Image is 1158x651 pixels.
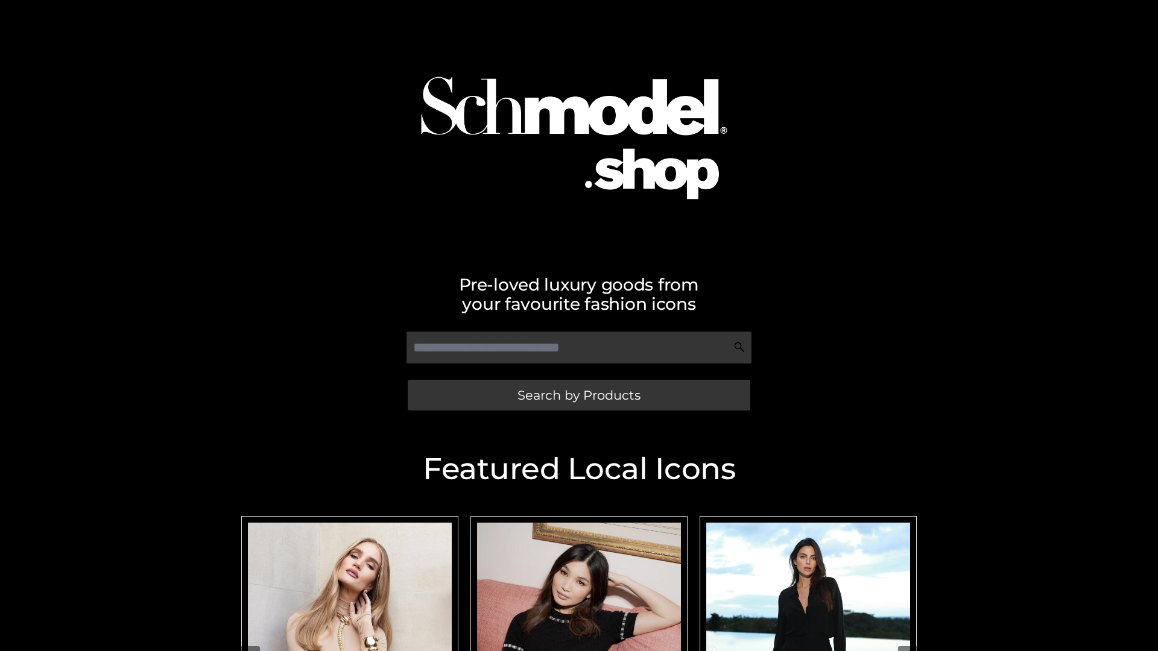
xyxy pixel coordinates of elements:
span: Search by Products [517,389,641,401]
h2: Featured Local Icons​ [235,454,923,484]
img: Search Icon [733,341,745,353]
h2: Pre-loved luxury goods from your favourite fashion icons [235,275,923,313]
a: Search by Products [408,380,750,410]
